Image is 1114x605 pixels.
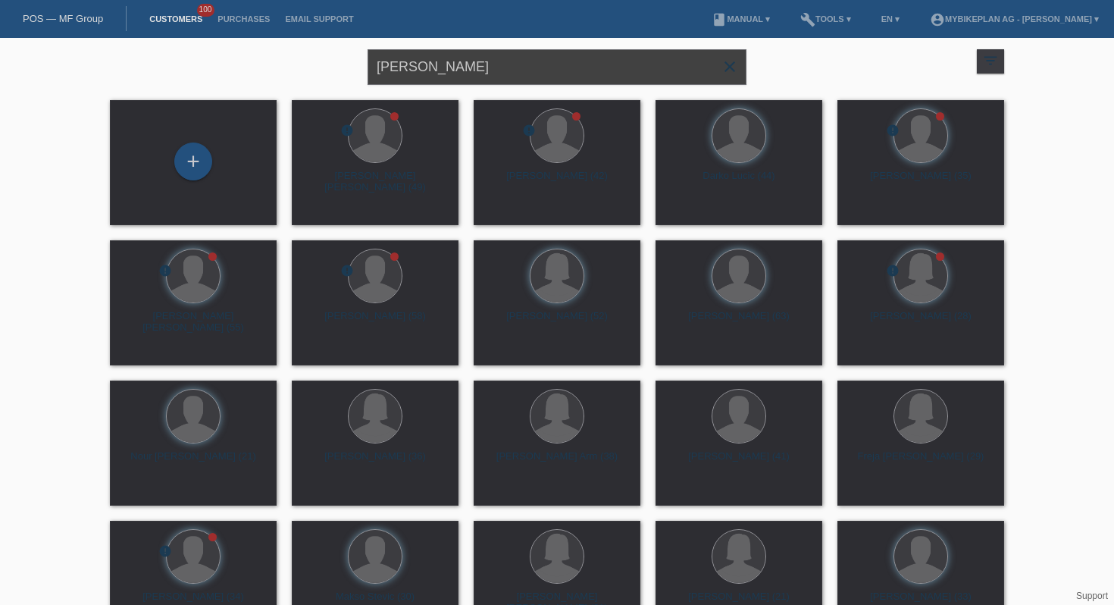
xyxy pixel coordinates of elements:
[800,12,815,27] i: build
[304,310,446,334] div: [PERSON_NAME] (58)
[668,170,810,194] div: Darko Lucic (44)
[486,170,628,194] div: [PERSON_NAME] (42)
[930,12,945,27] i: account_circle
[886,124,900,139] div: unconfirmed, pending
[175,149,211,174] div: Add customer
[668,310,810,334] div: [PERSON_NAME] (63)
[886,124,900,137] i: error
[158,544,172,558] i: error
[210,14,277,24] a: Purchases
[793,14,859,24] a: buildTools ▾
[1076,591,1108,601] a: Support
[304,170,446,194] div: [PERSON_NAME] [PERSON_NAME] (49)
[850,170,992,194] div: [PERSON_NAME] (35)
[850,310,992,334] div: [PERSON_NAME] (28)
[522,124,536,139] div: unconfirmed, pending
[486,310,628,334] div: [PERSON_NAME] (52)
[340,124,354,139] div: unconfirmed, pending
[850,450,992,475] div: Freja [PERSON_NAME] (29)
[122,450,264,475] div: Nour [PERSON_NAME] (21)
[522,124,536,137] i: error
[158,544,172,560] div: unconfirmed, pending
[368,49,746,85] input: Search...
[704,14,778,24] a: bookManual ▾
[277,14,361,24] a: Email Support
[886,264,900,277] i: error
[158,264,172,277] i: error
[922,14,1106,24] a: account_circleMybikeplan AG - [PERSON_NAME] ▾
[304,450,446,475] div: [PERSON_NAME] (36)
[668,450,810,475] div: [PERSON_NAME] (41)
[712,12,727,27] i: book
[340,124,354,137] i: error
[721,58,739,76] i: close
[197,4,215,17] span: 100
[142,14,210,24] a: Customers
[874,14,907,24] a: EN ▾
[23,13,103,24] a: POS — MF Group
[158,264,172,280] div: unconfirmed, pending
[982,52,999,69] i: filter_list
[340,264,354,277] i: error
[340,264,354,280] div: unconfirmed, pending
[122,310,264,334] div: [PERSON_NAME] [PERSON_NAME] (55)
[886,264,900,280] div: unconfirmed, pending
[486,450,628,475] div: [PERSON_NAME] Arm (38)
